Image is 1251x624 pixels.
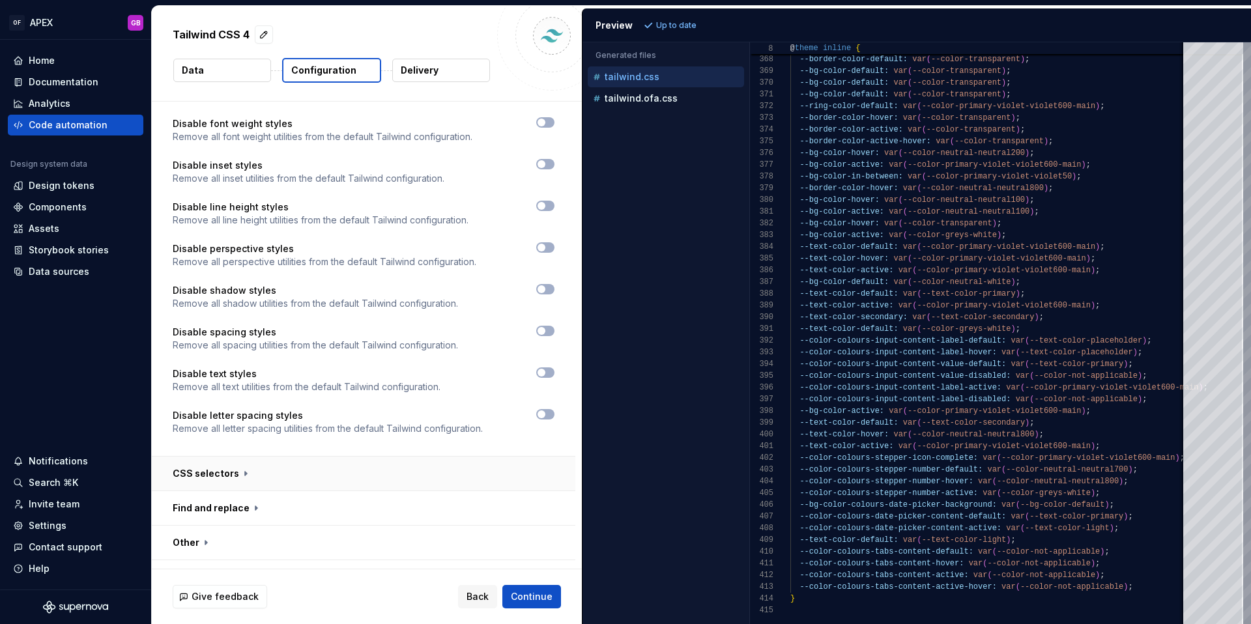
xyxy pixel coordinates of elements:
[401,64,439,77] p: Delivery
[750,241,773,253] div: 384
[750,311,773,323] div: 390
[917,242,921,251] span: (
[917,418,921,427] span: (
[1001,66,1006,76] span: )
[799,406,884,416] span: --bg-color-active:
[912,301,917,310] span: (
[1034,371,1137,380] span: --color-not-applicable
[898,149,902,158] span: (
[1147,336,1151,345] span: ;
[29,562,50,575] div: Help
[1081,406,1086,416] span: )
[902,113,917,122] span: var
[889,207,903,216] span: var
[173,172,444,185] p: Remove all inset utilities from the default Tailwind configuration.
[799,55,908,64] span: --border-color-default:
[992,219,996,228] span: )
[799,137,931,146] span: --border-color-active-hover:
[1137,348,1142,357] span: ;
[799,207,884,216] span: --bg-color-active:
[750,382,773,393] div: 396
[898,195,902,205] span: (
[902,149,1024,158] span: --color-neutral-neutral200
[1090,301,1095,310] span: )
[799,90,889,99] span: --bg-color-default:
[8,72,143,92] a: Documentation
[1076,172,1081,181] span: ;
[902,102,917,111] span: var
[799,277,889,287] span: --bg-color-default:
[917,324,921,333] span: (
[1020,55,1024,64] span: )
[173,422,483,435] p: Remove all letter spacing utilities from the default Tailwind configuration.
[43,601,108,614] a: Supernova Logo
[1025,336,1029,345] span: (
[799,383,1001,392] span: --color-colours-input-content-label-active:
[8,218,143,239] a: Assets
[750,276,773,288] div: 387
[912,254,1086,263] span: --color-primary-violet-violet600-main
[795,44,818,53] span: theme
[902,231,907,240] span: (
[750,112,773,124] div: 373
[173,201,468,214] p: Disable line height styles
[173,585,267,608] button: Give feedback
[1029,371,1034,380] span: (
[799,149,879,158] span: --bg-color-hover:
[921,242,1095,251] span: --color-primary-violet-violet600-main
[173,380,440,393] p: Remove all text utilities from the default Tailwind configuration.
[750,300,773,311] div: 389
[908,90,912,99] span: (
[1029,418,1034,427] span: ;
[750,77,773,89] div: 370
[605,93,678,104] p: tailwind.ofa.css
[1095,102,1100,111] span: )
[1142,336,1147,345] span: )
[458,585,497,608] button: Back
[902,195,1024,205] span: --color-neutral-neutral100
[596,50,736,61] p: Generated files
[173,27,250,42] p: Tailwind CSS 4
[8,115,143,135] a: Code automation
[1039,313,1043,322] span: ;
[893,66,908,76] span: var
[921,289,1015,298] span: --text-color-primary
[173,159,444,172] p: Disable inset styles
[908,78,912,87] span: (
[799,289,898,298] span: --text-color-default:
[884,149,899,158] span: var
[182,64,204,77] p: Data
[750,417,773,429] div: 399
[750,335,773,347] div: 392
[750,182,773,194] div: 379
[1086,254,1090,263] span: )
[467,590,489,603] span: Back
[936,137,950,146] span: var
[750,171,773,182] div: 378
[912,277,1011,287] span: --color-neutral-white
[908,406,1081,416] span: --color-primary-violet-violet600-main
[799,102,898,111] span: --ring-color-default:
[912,66,1001,76] span: --color-transparent
[908,160,1081,169] span: --color-primary-violet-violet600-main
[29,455,88,468] div: Notifications
[949,137,954,146] span: (
[799,195,879,205] span: --bg-color-hover:
[823,44,851,53] span: inline
[902,207,907,216] span: (
[921,102,1095,111] span: --color-primary-violet-violet600-main
[29,541,102,554] div: Contact support
[1011,113,1015,122] span: )
[921,125,926,134] span: (
[3,8,149,36] button: OFAPEXGB
[173,326,458,339] p: Disable spacing styles
[1020,125,1024,134] span: ;
[8,451,143,472] button: Notifications
[1137,371,1142,380] span: )
[131,18,141,28] div: GB
[750,147,773,159] div: 376
[1001,90,1006,99] span: )
[790,44,795,53] span: @
[996,231,1001,240] span: )
[173,242,476,255] p: Disable perspective styles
